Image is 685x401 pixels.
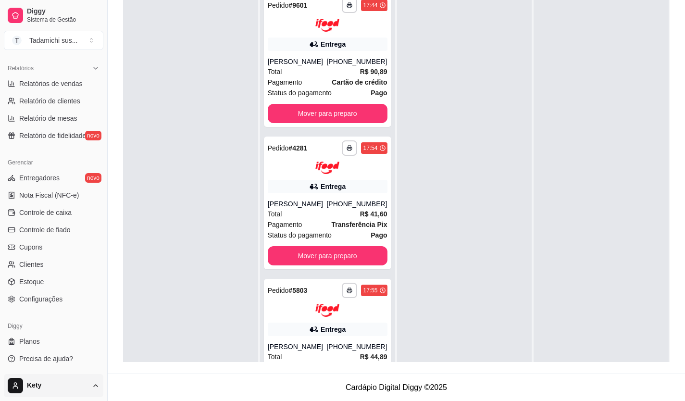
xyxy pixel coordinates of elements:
span: Clientes [19,260,44,269]
span: Cupons [19,242,42,252]
button: Mover para preparo [268,246,387,265]
div: [PHONE_NUMBER] [326,57,387,66]
strong: Pago [371,89,387,97]
div: [PHONE_NUMBER] [326,342,387,351]
div: Gerenciar [4,155,103,170]
div: [PERSON_NAME] [268,199,327,209]
span: Sistema de Gestão [27,16,100,24]
span: Status do pagamento [268,88,332,98]
strong: # 5803 [288,287,307,294]
strong: R$ 44,89 [360,353,387,361]
span: Configurações [19,294,62,304]
span: Estoque [19,277,44,287]
div: 17:44 [363,1,377,9]
a: Relatório de mesas [4,111,103,126]
strong: # 9601 [288,1,307,9]
a: Planos [4,334,103,349]
span: Planos [19,337,40,346]
a: Controle de caixa [4,205,103,220]
span: T [12,36,22,45]
a: Entregadoresnovo [4,170,103,186]
span: Controle de fiado [19,225,71,235]
span: Total [268,66,282,77]
strong: # 4281 [288,144,307,152]
span: Pedido [268,144,289,152]
strong: R$ 41,60 [360,210,387,218]
button: Select a team [4,31,103,50]
span: Status do pagamento [268,230,332,240]
span: Relatório de fidelidade [19,131,86,140]
a: Nota Fiscal (NFC-e) [4,188,103,203]
a: Relatório de clientes [4,93,103,109]
div: [PERSON_NAME] [268,342,327,351]
div: 17:54 [363,144,377,152]
span: Pagamento [268,362,302,373]
span: Pedido [268,287,289,294]
span: Pedido [268,1,289,9]
span: Diggy [27,7,100,16]
strong: Cartão de crédito [332,78,387,86]
div: Diggy [4,318,103,334]
div: Entrega [321,182,346,191]
span: Total [268,351,282,362]
a: Relatório de fidelidadenovo [4,128,103,143]
button: Mover para preparo [268,104,387,123]
a: Relatórios de vendas [4,76,103,91]
strong: Pago [371,231,387,239]
div: Tadamichi sus ... [29,36,77,45]
span: Controle de caixa [19,208,72,217]
a: Controle de fiado [4,222,103,238]
span: Nota Fiscal (NFC-e) [19,190,79,200]
img: ifood [315,162,339,175]
footer: Cardápio Digital Diggy © 2025 [108,374,685,401]
span: Pagamento [268,77,302,88]
img: ifood [315,19,339,32]
span: Kety [27,381,88,390]
div: [PHONE_NUMBER] [326,199,387,209]
div: 17:55 [363,287,377,294]
div: [PERSON_NAME] [268,57,327,66]
a: Estoque [4,274,103,289]
a: Clientes [4,257,103,272]
span: Total [268,209,282,219]
div: Entrega [321,325,346,334]
a: Configurações [4,291,103,307]
div: Entrega [321,39,346,49]
span: Relatório de mesas [19,113,77,123]
span: Pagamento [268,219,302,230]
span: Precisa de ajuda? [19,354,73,363]
span: Relatório de clientes [19,96,80,106]
strong: Transferência Pix [332,221,387,228]
a: Precisa de ajuda? [4,351,103,366]
span: Relatórios [8,64,34,72]
a: Cupons [4,239,103,255]
button: Kety [4,374,103,397]
img: ifood [315,304,339,317]
a: DiggySistema de Gestão [4,4,103,27]
span: Entregadores [19,173,60,183]
strong: R$ 90,89 [360,68,387,75]
span: Relatórios de vendas [19,79,83,88]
